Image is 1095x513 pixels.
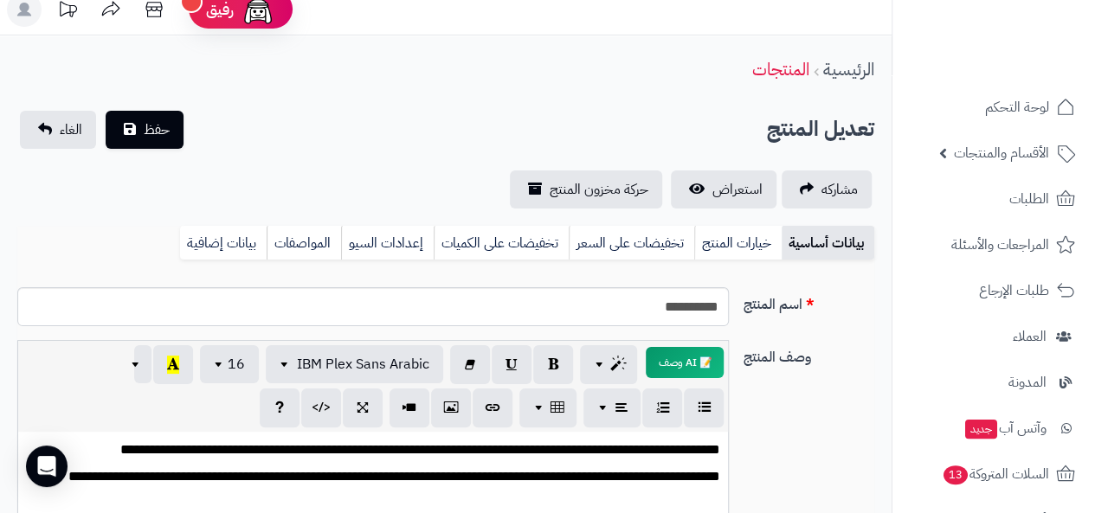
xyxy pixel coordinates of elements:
button: 📝 AI وصف [646,347,724,378]
a: المدونة [903,362,1085,403]
span: مشاركه [821,179,858,200]
a: حركة مخزون المنتج [510,170,662,208]
a: العملاء [903,316,1085,357]
a: استعراض [671,170,776,208]
a: المراجعات والأسئلة [903,224,1085,266]
label: وصف المنتج [736,340,881,368]
a: المنتجات [752,56,809,82]
button: حفظ [106,111,184,149]
span: 13 [944,465,968,484]
a: تخفيضات على السعر [569,226,694,260]
a: إعدادات السيو [341,226,434,260]
span: IBM Plex Sans Arabic [297,354,429,375]
span: وآتس آب [963,416,1047,440]
span: السلات المتروكة [942,462,1049,486]
span: جديد [965,420,997,439]
a: لوحة التحكم [903,87,1085,128]
a: المواصفات [267,226,341,260]
span: 16 [228,354,245,375]
a: الرئيسية [823,56,874,82]
h2: تعديل المنتج [767,112,874,147]
span: حركة مخزون المنتج [550,179,648,200]
span: الغاء [60,119,82,140]
a: وآتس آبجديد [903,407,1085,449]
span: الأقسام والمنتجات [954,141,1049,165]
span: حفظ [144,119,170,140]
a: مشاركه [782,170,872,208]
span: الطلبات [1009,187,1049,211]
a: بيانات أساسية [782,226,874,260]
span: لوحة التحكم [985,95,1049,119]
span: العملاء [1013,324,1047,349]
a: تخفيضات على الكميات [434,226,569,260]
a: خيارات المنتج [694,226,782,260]
a: طلبات الإرجاع [903,270,1085,311]
a: الغاء [20,111,96,149]
span: المدونة [1008,370,1047,394]
a: الطلبات [903,178,1085,220]
span: استعراض [712,179,763,200]
button: IBM Plex Sans Arabic [266,345,443,383]
span: طلبات الإرجاع [979,279,1049,303]
a: بيانات إضافية [180,226,267,260]
span: المراجعات والأسئلة [951,233,1049,257]
a: السلات المتروكة13 [903,453,1085,495]
button: 16 [200,345,259,383]
label: اسم المنتج [736,287,881,315]
div: Open Intercom Messenger [26,446,68,487]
